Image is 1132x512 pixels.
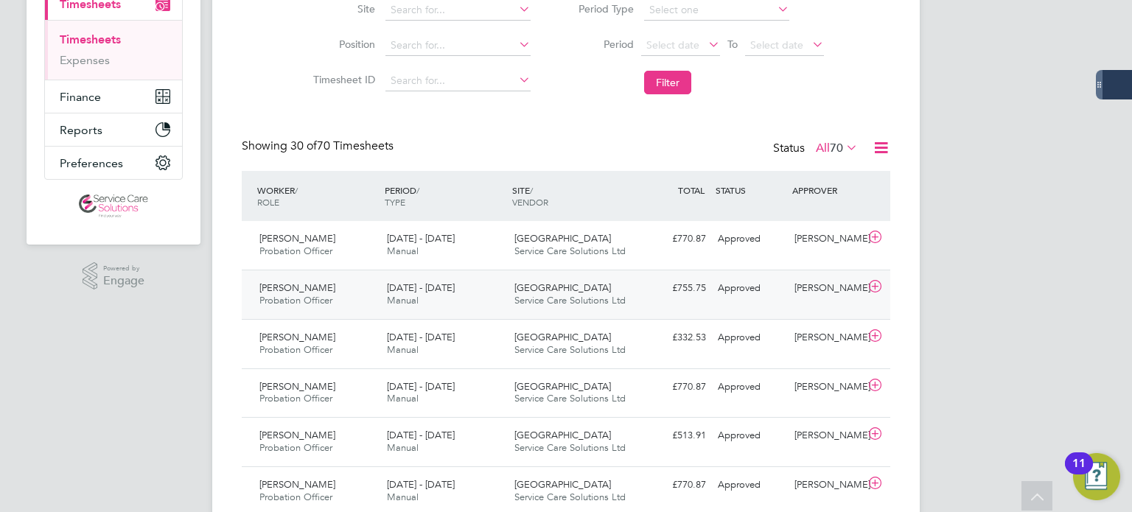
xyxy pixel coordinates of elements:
[259,380,335,393] span: [PERSON_NAME]
[514,392,626,404] span: Service Care Solutions Ltd
[387,441,419,454] span: Manual
[646,38,699,52] span: Select date
[385,196,405,208] span: TYPE
[387,491,419,503] span: Manual
[789,227,865,251] div: [PERSON_NAME]
[514,245,626,257] span: Service Care Solutions Ltd
[512,196,548,208] span: VENDOR
[1073,453,1120,500] button: Open Resource Center, 11 new notifications
[259,478,335,491] span: [PERSON_NAME]
[387,232,455,245] span: [DATE] - [DATE]
[290,138,317,153] span: 30 of
[45,147,182,179] button: Preferences
[773,138,861,159] div: Status
[259,245,332,257] span: Probation Officer
[60,32,121,46] a: Timesheets
[387,478,455,491] span: [DATE] - [DATE]
[387,245,419,257] span: Manual
[45,20,182,80] div: Timesheets
[514,343,626,356] span: Service Care Solutions Ltd
[259,294,332,306] span: Probation Officer
[387,331,455,343] span: [DATE] - [DATE]
[309,73,375,86] label: Timesheet ID
[712,326,789,350] div: Approved
[259,441,332,454] span: Probation Officer
[712,375,789,399] div: Approved
[789,424,865,448] div: [PERSON_NAME]
[514,441,626,454] span: Service Care Solutions Ltd
[712,227,789,251] div: Approved
[712,424,789,448] div: Approved
[514,429,611,441] span: [GEOGRAPHIC_DATA]
[678,184,705,196] span: TOTAL
[387,343,419,356] span: Manual
[723,35,742,54] span: To
[381,177,509,215] div: PERIOD
[309,2,375,15] label: Site
[750,38,803,52] span: Select date
[514,331,611,343] span: [GEOGRAPHIC_DATA]
[60,123,102,137] span: Reports
[385,35,531,56] input: Search for...
[259,232,335,245] span: [PERSON_NAME]
[60,90,101,104] span: Finance
[514,281,611,294] span: [GEOGRAPHIC_DATA]
[60,53,110,67] a: Expenses
[644,71,691,94] button: Filter
[387,429,455,441] span: [DATE] - [DATE]
[259,331,335,343] span: [PERSON_NAME]
[103,262,144,275] span: Powered by
[309,38,375,51] label: Position
[103,275,144,287] span: Engage
[789,326,865,350] div: [PERSON_NAME]
[789,276,865,301] div: [PERSON_NAME]
[44,194,183,218] a: Go to home page
[712,276,789,301] div: Approved
[712,177,789,203] div: STATUS
[514,294,626,306] span: Service Care Solutions Ltd
[514,232,611,245] span: [GEOGRAPHIC_DATA]
[712,473,789,497] div: Approved
[514,380,611,393] span: [GEOGRAPHIC_DATA]
[387,380,455,393] span: [DATE] - [DATE]
[83,262,145,290] a: Powered byEngage
[514,491,626,503] span: Service Care Solutions Ltd
[45,80,182,113] button: Finance
[259,429,335,441] span: [PERSON_NAME]
[387,294,419,306] span: Manual
[635,375,712,399] div: £770.87
[816,141,858,155] label: All
[295,184,298,196] span: /
[567,38,634,51] label: Period
[60,156,123,170] span: Preferences
[567,2,634,15] label: Period Type
[635,473,712,497] div: £770.87
[290,138,394,153] span: 70 Timesheets
[1072,463,1086,483] div: 11
[635,326,712,350] div: £332.53
[530,184,533,196] span: /
[635,227,712,251] div: £770.87
[79,194,148,218] img: servicecare-logo-retina.png
[385,71,531,91] input: Search for...
[789,473,865,497] div: [PERSON_NAME]
[635,276,712,301] div: £755.75
[257,196,279,208] span: ROLE
[789,375,865,399] div: [PERSON_NAME]
[789,177,865,203] div: APPROVER
[387,392,419,404] span: Manual
[45,113,182,146] button: Reports
[635,424,712,448] div: £513.91
[254,177,381,215] div: WORKER
[387,281,455,294] span: [DATE] - [DATE]
[514,478,611,491] span: [GEOGRAPHIC_DATA]
[242,138,396,154] div: Showing
[830,141,843,155] span: 70
[416,184,419,196] span: /
[259,491,332,503] span: Probation Officer
[259,343,332,356] span: Probation Officer
[259,281,335,294] span: [PERSON_NAME]
[259,392,332,404] span: Probation Officer
[509,177,636,215] div: SITE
